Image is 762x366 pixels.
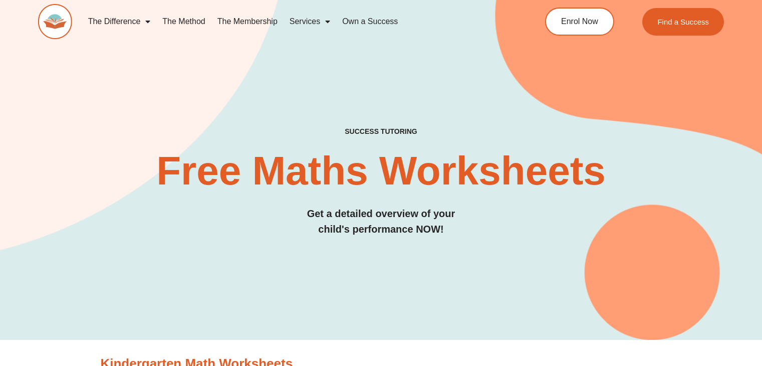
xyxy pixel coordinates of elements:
nav: Menu [82,10,506,33]
a: The Method [156,10,211,33]
h3: Get a detailed overview of your child's performance NOW! [38,206,724,237]
a: Services [284,10,336,33]
a: Own a Success [336,10,404,33]
a: Enrol Now [545,8,614,36]
a: The Difference [82,10,157,33]
a: The Membership [211,10,284,33]
h4: SUCCESS TUTORING​ [38,127,724,136]
span: Enrol Now [561,18,598,26]
a: Find a Success [642,8,724,36]
h2: Free Maths Worksheets​ [38,151,724,191]
span: Find a Success [657,18,709,26]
